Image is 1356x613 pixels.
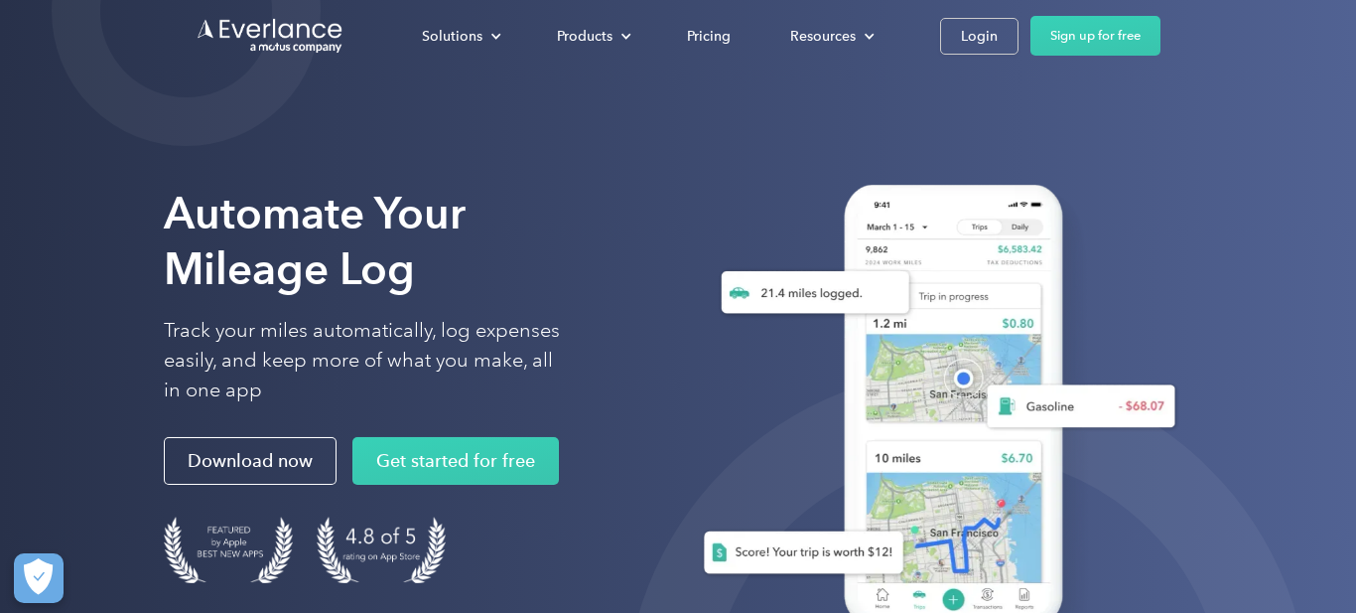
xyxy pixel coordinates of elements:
div: Products [537,19,647,54]
img: 4.9 out of 5 stars on the app store [317,517,446,583]
a: Get started for free [352,437,559,485]
p: Track your miles automatically, log expenses easily, and keep more of what you make, all in one app [164,316,561,405]
div: Resources [790,24,856,49]
strong: Automate Your Mileage Log [164,187,466,295]
div: Solutions [402,19,517,54]
a: Sign up for free [1030,16,1160,56]
a: Pricing [667,19,750,54]
div: Pricing [687,24,731,49]
a: Download now [164,437,337,485]
a: Login [940,18,1018,55]
div: Products [557,24,612,49]
div: Login [961,24,998,49]
div: Resources [770,19,890,54]
a: Go to homepage [196,17,344,55]
div: Solutions [422,24,482,49]
button: Cookies Settings [14,553,64,603]
img: Badge for Featured by Apple Best New Apps [164,517,293,583]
